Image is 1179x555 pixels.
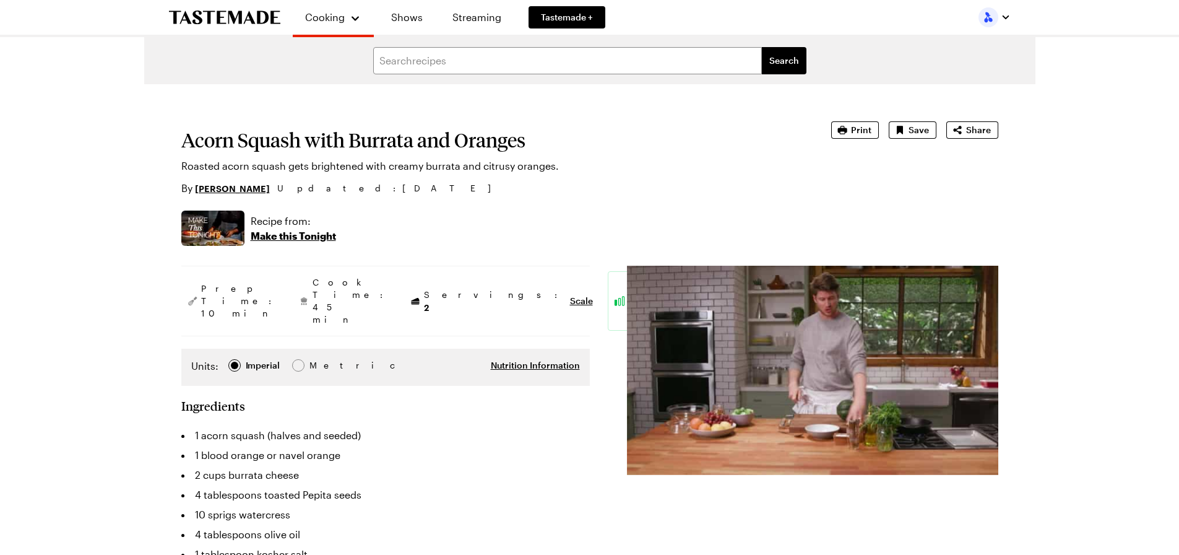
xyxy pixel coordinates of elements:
[181,211,244,246] img: Show where recipe is used
[251,214,336,243] a: Recipe from:Make this Tonight
[541,11,593,24] span: Tastemade +
[191,359,335,376] div: Imperial Metric
[277,181,503,195] span: Updated : [DATE]
[966,124,991,136] span: Share
[246,359,281,372] span: Imperial
[181,485,590,505] li: 4 tablespoons toasted Pepita seeds
[181,181,270,196] p: By
[195,181,270,195] a: [PERSON_NAME]
[762,47,806,74] button: filters
[181,465,590,485] li: 2 cups burrata cheese
[191,359,218,374] label: Units:
[424,289,564,314] span: Servings:
[309,359,337,372] span: Metric
[305,5,361,30] button: Cooking
[978,7,1011,27] button: Profile picture
[251,229,336,243] p: Make this Tonight
[181,445,590,465] li: 1 blood orange or navel orange
[181,426,590,445] li: 1 acorn squash (halves and seeded)
[978,7,998,27] img: Profile picture
[769,55,799,67] span: Search
[491,359,580,372] button: Nutrition Information
[251,214,336,229] p: Recipe from:
[529,6,605,28] a: Tastemade +
[181,505,590,525] li: 10 sprigs watercress
[309,359,335,372] div: Metric
[181,525,590,544] li: 4 tablespoons olive oil
[570,295,593,307] button: Scale
[831,121,879,139] button: Print
[851,124,871,136] span: Print
[909,124,929,136] span: Save
[181,159,797,173] p: Roasted acorn squash gets brightened with creamy burrata and citrusy oranges.
[181,129,797,151] h1: Acorn Squash with Burrata and Oranges
[201,282,278,320] span: Prep Time: 10 min
[181,398,245,413] h2: Ingredients
[889,121,936,139] button: Save recipe
[169,11,280,25] a: To Tastemade Home Page
[246,359,280,372] div: Imperial
[946,121,998,139] button: Share
[424,301,429,313] span: 2
[313,276,389,326] span: Cook Time: 45 min
[305,11,345,23] span: Cooking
